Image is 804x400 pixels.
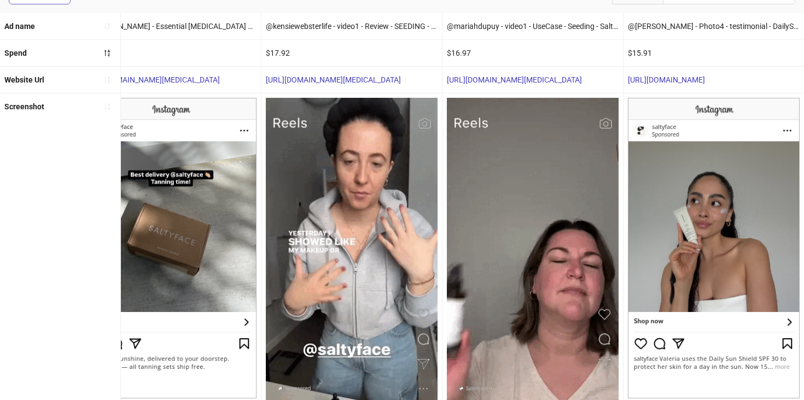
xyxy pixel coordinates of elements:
div: $16.97 [442,40,623,66]
div: $15.91 [624,40,804,66]
b: Screenshot [4,102,44,111]
span: sort-descending [103,49,111,57]
div: @[PERSON_NAME] - Photo4 - testimonial - DailySunShield - PDP - SF3545832 - [DATE] - Copy [624,13,804,39]
span: sort-ascending [103,76,111,84]
div: $18.49 [80,40,261,66]
div: @[PERSON_NAME] - Essential [MEDICAL_DATA] Set - PDP - SFContest - [DATE] - Copy [80,13,261,39]
img: Screenshot 120226658410840395 [628,98,800,398]
a: [URL][DOMAIN_NAME] [628,75,705,84]
a: [URL][DOMAIN_NAME][MEDICAL_DATA] [447,75,582,84]
span: sort-ascending [103,103,111,110]
div: @kensiewebsterlife - video1 - Review - SEEDING - SaltyFace - PDP - [DATE] - Copy [261,13,442,39]
img: Screenshot 120225502277630395 [85,98,257,398]
a: [URL][DOMAIN_NAME][MEDICAL_DATA] [85,75,220,84]
div: $17.92 [261,40,442,66]
a: [URL][DOMAIN_NAME][MEDICAL_DATA] [266,75,401,84]
b: Ad name [4,22,35,31]
span: sort-ascending [103,22,111,30]
b: Website Url [4,75,44,84]
div: @mariahdupuy - video1 - UseCase - Seeding - Saltyface - PDP - [DATE] - Copy [442,13,623,39]
b: Spend [4,49,27,57]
